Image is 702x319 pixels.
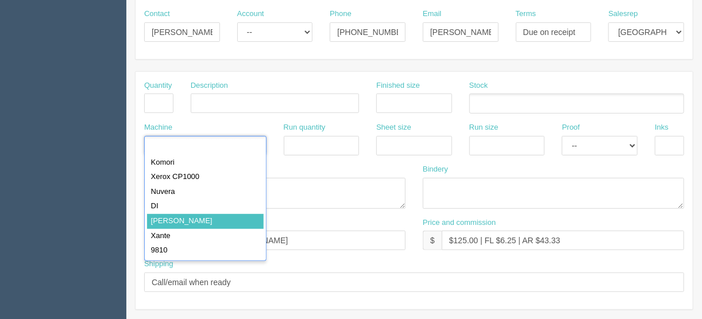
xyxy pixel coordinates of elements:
div: Xerox CP1000 [147,170,264,185]
div: 9810 [147,243,264,258]
div: [PERSON_NAME] [147,214,264,229]
div: Nuvera [147,185,264,200]
div: Komori [147,155,264,170]
div: DI [147,199,264,214]
div: Xante [147,229,264,244]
